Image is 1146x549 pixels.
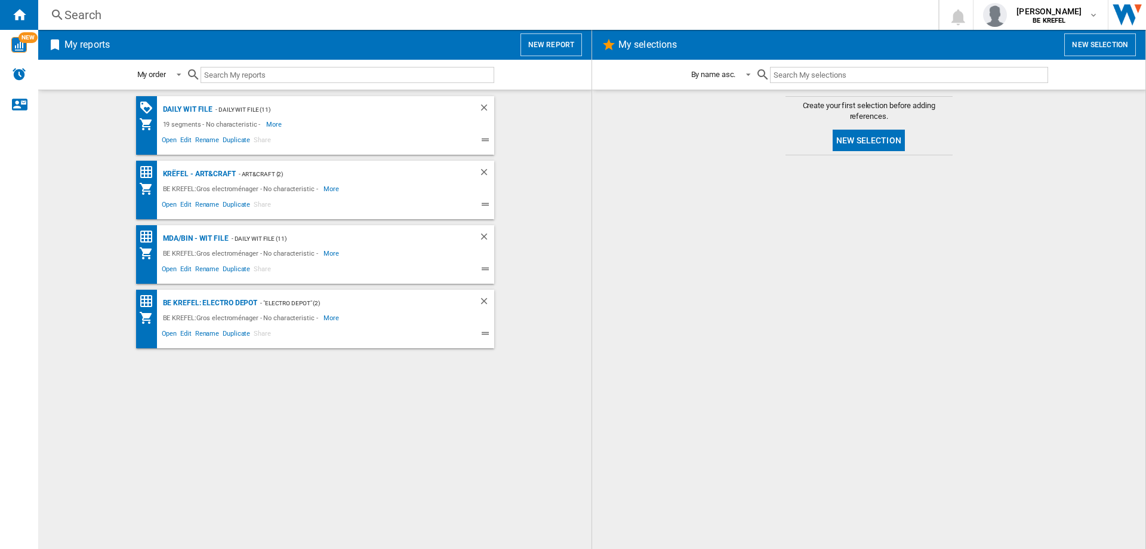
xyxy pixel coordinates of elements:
div: BE KREFEL: Electro depot [160,296,258,311]
span: Share [252,134,273,149]
span: More [324,182,341,196]
span: [PERSON_NAME] [1016,5,1082,17]
div: Delete [479,296,494,311]
span: Edit [178,263,193,278]
div: Price Matrix [139,229,160,244]
div: Search [64,7,907,23]
div: - Daily WIT file (11) [229,231,455,246]
div: BE KREFEL:Gros electroménager - No characteristic - [160,182,324,196]
span: Open [160,134,179,149]
span: Create your first selection before adding references. [785,100,953,122]
span: More [324,246,341,260]
div: Krëfel - Art&Craft [160,167,236,182]
button: New selection [1064,33,1136,56]
span: NEW [19,32,38,43]
div: My Assortment [139,182,160,196]
div: My Assortment [139,246,160,260]
span: Open [160,263,179,278]
span: Open [160,328,179,342]
span: Duplicate [221,328,252,342]
div: Delete [479,102,494,117]
div: - Art&Craft (2) [236,167,455,182]
div: Delete [479,167,494,182]
div: - Daily WIT file (11) [212,102,454,117]
div: - "Electro depot" (2) [257,296,454,311]
button: New report [520,33,582,56]
div: Delete [479,231,494,246]
div: Price Matrix [139,294,160,309]
b: BE KREFEL [1033,17,1065,24]
input: Search My reports [201,67,494,83]
span: Rename [193,199,221,213]
img: alerts-logo.svg [12,67,26,81]
span: Edit [178,134,193,149]
span: Edit [178,328,193,342]
div: MDA/BIN - WIT file [160,231,229,246]
h2: My reports [62,33,112,56]
span: Share [252,199,273,213]
span: Rename [193,328,221,342]
h2: My selections [616,33,679,56]
img: wise-card.svg [11,37,27,53]
div: BE KREFEL:Gros electroménager - No characteristic - [160,311,324,325]
div: PROMOTIONS Matrix [139,100,160,115]
img: profile.jpg [983,3,1007,27]
div: My Assortment [139,311,160,325]
span: More [324,311,341,325]
span: Duplicate [221,263,252,278]
div: 19 segments - No characteristic - [160,117,267,131]
span: Edit [178,199,193,213]
button: New selection [833,130,905,151]
div: By name asc. [691,70,736,79]
span: Share [252,263,273,278]
div: My order [137,70,166,79]
div: Daily WIT file [160,102,213,117]
span: Duplicate [221,199,252,213]
span: Rename [193,263,221,278]
span: Open [160,199,179,213]
span: Duplicate [221,134,252,149]
span: More [266,117,284,131]
span: Rename [193,134,221,149]
span: Share [252,328,273,342]
div: Price Matrix [139,165,160,180]
input: Search My selections [770,67,1048,83]
div: BE KREFEL:Gros electroménager - No characteristic - [160,246,324,260]
div: My Assortment [139,117,160,131]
